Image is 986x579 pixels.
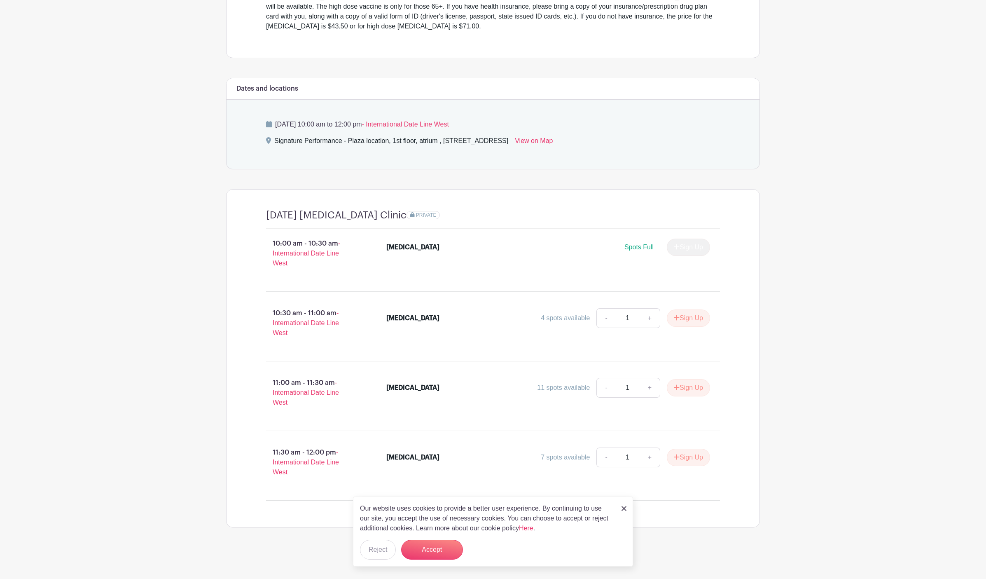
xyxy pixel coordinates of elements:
a: + [640,378,660,398]
span: - International Date Line West [273,449,339,476]
img: close_button-5f87c8562297e5c2d7936805f587ecaba9071eb48480494691a3f1689db116b3.svg [622,506,626,511]
p: [DATE] 10:00 am to 12:00 pm [266,120,720,129]
a: - [596,448,615,467]
a: - [596,378,615,398]
div: 11 spots available [537,383,590,393]
p: 10:00 am - 10:30 am [253,235,373,272]
div: 4 spots available [541,313,590,323]
button: Sign Up [667,309,710,327]
p: 11:00 am - 11:30 am [253,375,373,411]
p: Our website uses cookies to provide a better user experience. By continuing to use our site, you ... [360,504,613,533]
div: Signature Performance - Plaza location, 1st floor, atrium , [STREET_ADDRESS] [274,136,508,149]
button: Reject [360,540,396,560]
p: 10:30 am - 11:00 am [253,305,373,341]
button: Sign Up [667,379,710,396]
div: [MEDICAL_DATA] [386,313,439,323]
div: [MEDICAL_DATA] [386,452,439,462]
span: - International Date Line West [273,309,339,336]
a: View on Map [515,136,553,149]
span: - International Date Line West [273,379,339,406]
a: - [596,308,615,328]
a: + [640,308,660,328]
span: - International Date Line West [273,240,340,267]
span: Spots Full [624,244,654,251]
span: PRIVATE [416,212,437,218]
div: [MEDICAL_DATA] [386,383,439,393]
button: Accept [401,540,463,560]
div: 7 spots available [541,452,590,462]
h4: [DATE] [MEDICAL_DATA] Clinic [266,209,407,221]
a: Here [519,525,533,532]
button: Sign Up [667,449,710,466]
div: [MEDICAL_DATA] [386,242,439,252]
h6: Dates and locations [236,85,298,93]
a: + [640,448,660,467]
span: - International Date Line West [362,121,449,128]
p: 11:30 am - 12:00 pm [253,444,373,481]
